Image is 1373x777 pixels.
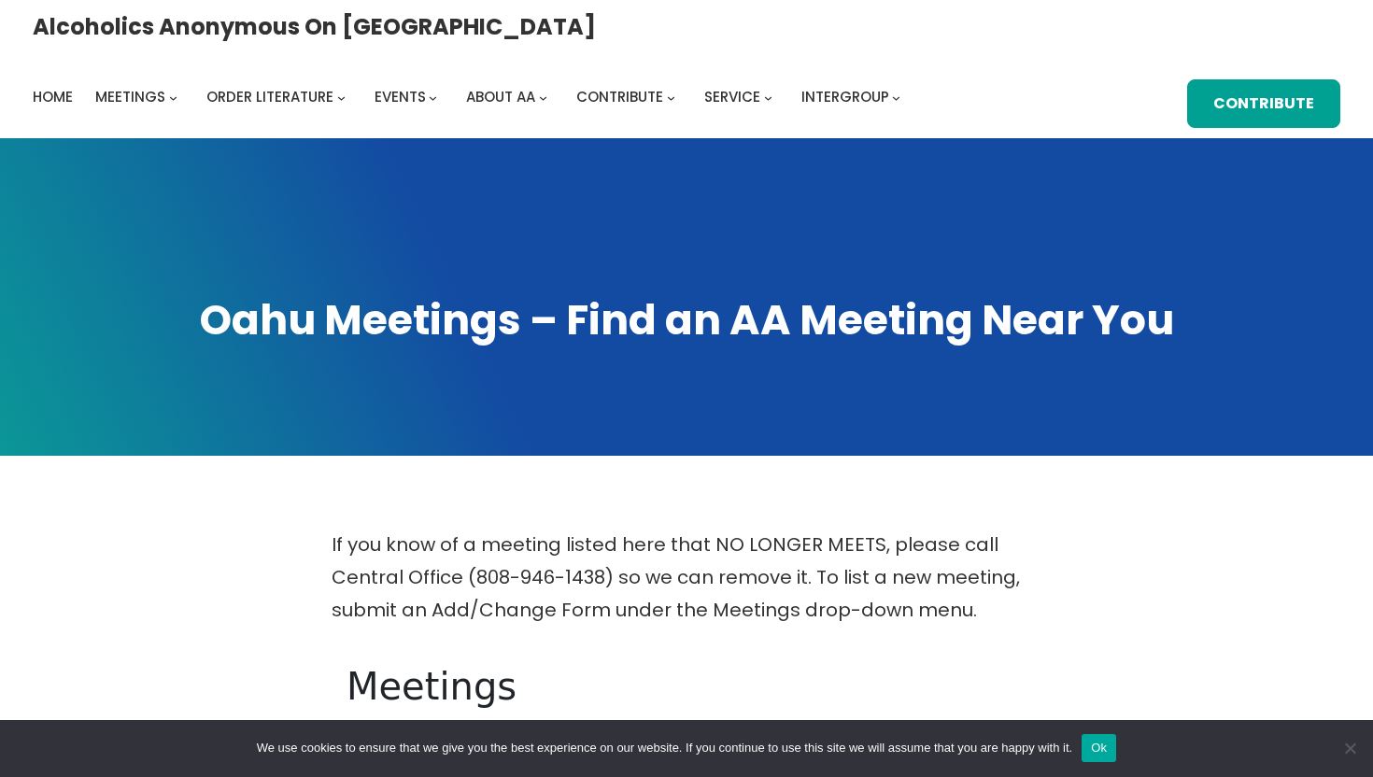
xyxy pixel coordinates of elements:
[375,84,426,110] a: Events
[539,92,547,101] button: About AA submenu
[95,87,165,106] span: Meetings
[337,92,346,101] button: Order Literature submenu
[347,664,1026,709] h1: Meetings
[1187,79,1340,128] a: Contribute
[33,84,907,110] nav: Intergroup
[1082,734,1116,762] button: Ok
[704,87,760,106] span: Service
[33,292,1340,348] h1: Oahu Meetings – Find an AA Meeting Near You
[169,92,177,101] button: Meetings submenu
[95,84,165,110] a: Meetings
[801,84,889,110] a: Intergroup
[466,84,535,110] a: About AA
[801,87,889,106] span: Intergroup
[576,84,663,110] a: Contribute
[33,87,73,106] span: Home
[33,84,73,110] a: Home
[704,84,760,110] a: Service
[466,87,535,106] span: About AA
[892,92,900,101] button: Intergroup submenu
[1340,739,1359,757] span: No
[764,92,772,101] button: Service submenu
[332,529,1041,627] p: If you know of a meeting listed here that NO LONGER MEETS, please call Central Office (808-946-14...
[429,92,437,101] button: Events submenu
[33,7,596,47] a: Alcoholics Anonymous on [GEOGRAPHIC_DATA]
[667,92,675,101] button: Contribute submenu
[576,87,663,106] span: Contribute
[257,739,1072,757] span: We use cookies to ensure that we give you the best experience on our website. If you continue to ...
[375,87,426,106] span: Events
[206,87,333,106] span: Order Literature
